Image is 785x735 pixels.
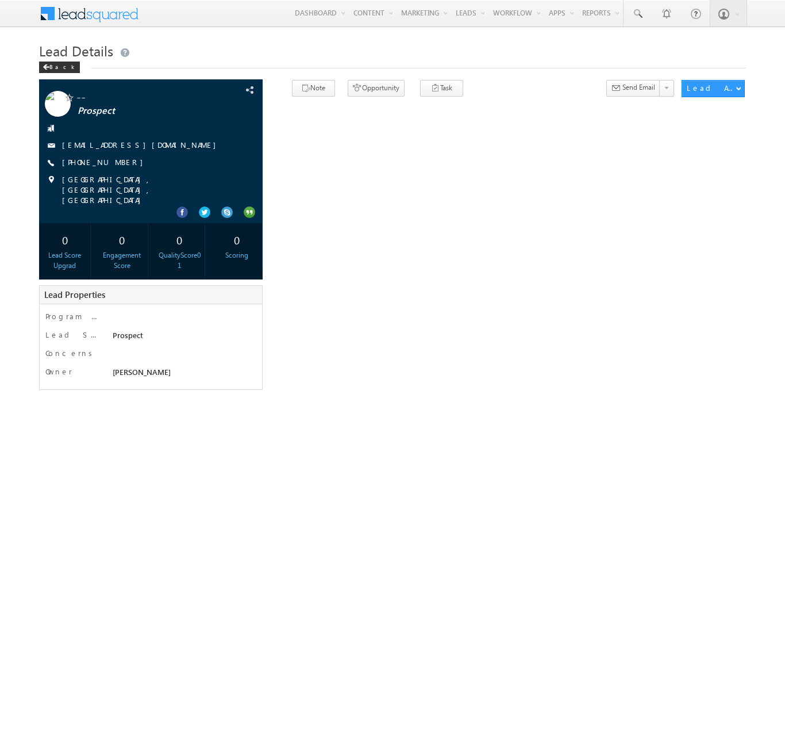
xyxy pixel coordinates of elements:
[292,80,335,97] button: Note
[42,250,87,271] div: Lead Score Upgrad
[606,80,660,97] button: Send Email
[76,91,214,102] span: --
[99,229,145,250] div: 0
[78,105,216,117] span: Prospect
[157,250,202,271] div: QualityScore01
[45,91,71,121] img: Profile photo
[62,157,149,169] span: [PHONE_NUMBER]
[348,80,405,97] button: Opportunity
[682,80,745,97] button: Lead Actions
[110,330,253,346] div: Prospect
[687,83,736,93] div: Lead Actions
[39,61,86,71] a: Back
[157,229,202,250] div: 0
[113,367,171,377] span: [PERSON_NAME]
[62,140,222,150] a: [EMAIL_ADDRESS][DOMAIN_NAME]
[622,82,655,93] span: Send Email
[42,229,87,250] div: 0
[45,348,97,358] label: Concerns
[62,174,242,205] span: [GEOGRAPHIC_DATA], [GEOGRAPHIC_DATA], [GEOGRAPHIC_DATA]
[99,250,145,271] div: Engagement Score
[45,330,98,340] label: Lead Stage
[44,289,105,300] span: Lead Properties
[45,311,98,321] label: Program of Interest
[420,80,463,97] button: Task
[45,366,72,377] label: Owner
[39,41,113,60] span: Lead Details
[39,62,80,73] div: Back
[214,250,259,261] div: Scoring
[214,229,259,250] div: 0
